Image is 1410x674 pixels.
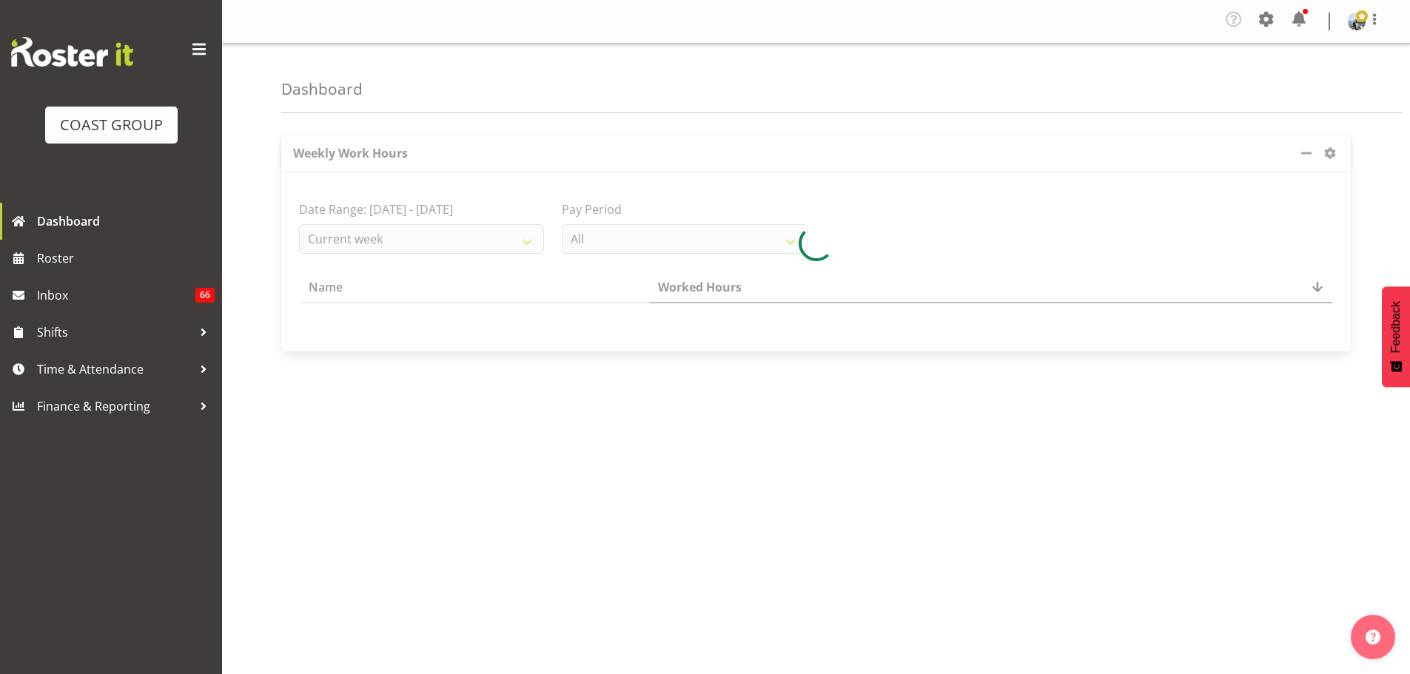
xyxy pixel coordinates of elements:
span: Finance & Reporting [37,395,192,417]
span: Inbox [37,284,195,306]
span: Feedback [1389,301,1403,353]
span: Dashboard [37,210,215,232]
span: Time & Attendance [37,358,192,380]
span: Shifts [37,321,192,343]
div: COAST GROUP [60,114,163,136]
img: brittany-taylorf7b938a58e78977fad4baecaf99ae47c.png [1348,13,1366,30]
h4: Dashboard [281,81,363,98]
span: 66 [195,288,215,303]
button: Feedback - Show survey [1382,286,1410,387]
span: Roster [37,247,215,269]
img: help-xxl-2.png [1366,630,1380,644]
img: Rosterit website logo [11,37,133,67]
